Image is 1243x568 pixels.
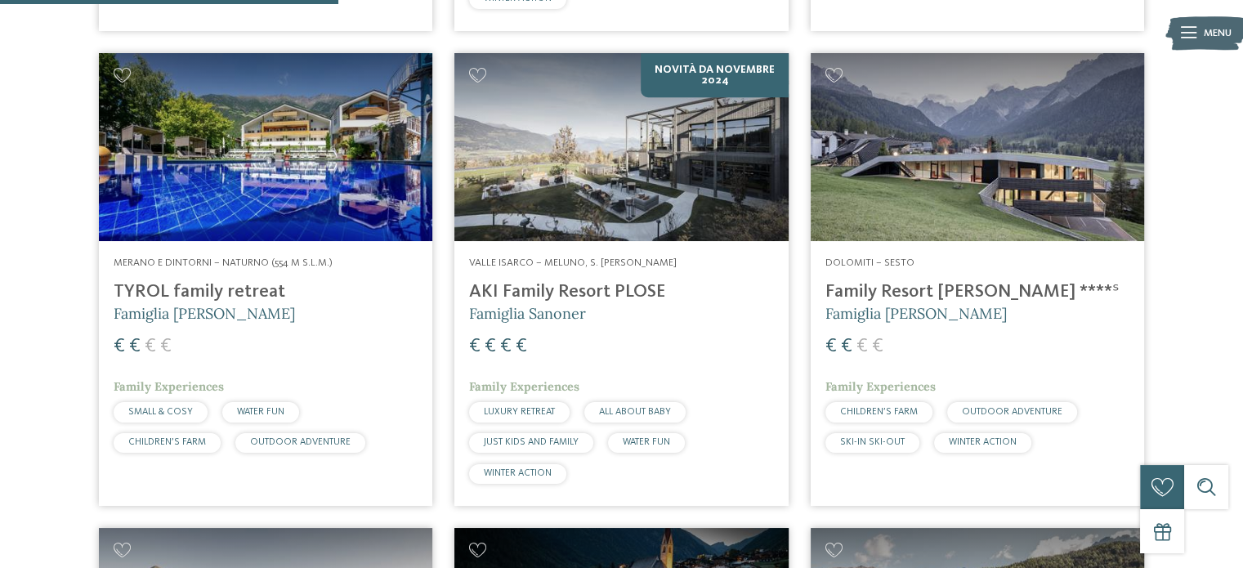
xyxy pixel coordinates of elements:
[454,53,788,241] img: Cercate un hotel per famiglie? Qui troverete solo i migliori!
[250,437,351,447] span: OUTDOOR ADVENTURE
[128,407,193,417] span: SMALL & COSY
[840,407,918,417] span: CHILDREN’S FARM
[114,337,125,356] span: €
[114,257,333,268] span: Merano e dintorni – Naturno (554 m s.l.m.)
[129,337,141,356] span: €
[484,437,579,447] span: JUST KIDS AND FAMILY
[469,304,586,323] span: Famiglia Sanoner
[469,257,677,268] span: Valle Isarco – Meluno, S. [PERSON_NAME]
[856,337,868,356] span: €
[811,53,1144,241] img: Family Resort Rainer ****ˢ
[825,257,914,268] span: Dolomiti – Sesto
[484,407,555,417] span: LUXURY RETREAT
[160,337,172,356] span: €
[841,337,852,356] span: €
[114,304,295,323] span: Famiglia [PERSON_NAME]
[623,437,670,447] span: WATER FUN
[811,53,1144,506] a: Cercate un hotel per famiglie? Qui troverete solo i migliori! Dolomiti – Sesto Family Resort [PER...
[825,337,837,356] span: €
[454,53,788,506] a: Cercate un hotel per famiglie? Qui troverete solo i migliori! NOVITÀ da novembre 2024 Valle Isarc...
[469,379,579,394] span: Family Experiences
[145,337,156,356] span: €
[949,437,1017,447] span: WINTER ACTION
[99,53,432,241] img: Familien Wellness Residence Tyrol ****
[825,379,936,394] span: Family Experiences
[114,379,224,394] span: Family Experiences
[516,337,527,356] span: €
[99,53,432,506] a: Cercate un hotel per famiglie? Qui troverete solo i migliori! Merano e dintorni – Naturno (554 m ...
[469,337,481,356] span: €
[599,407,671,417] span: ALL ABOUT BABY
[962,407,1062,417] span: OUTDOOR ADVENTURE
[237,407,284,417] span: WATER FUN
[872,337,883,356] span: €
[840,437,905,447] span: SKI-IN SKI-OUT
[484,468,552,478] span: WINTER ACTION
[825,304,1007,323] span: Famiglia [PERSON_NAME]
[114,281,418,303] h4: TYROL family retreat
[469,281,773,303] h4: AKI Family Resort PLOSE
[485,337,496,356] span: €
[128,437,206,447] span: CHILDREN’S FARM
[500,337,512,356] span: €
[825,281,1129,303] h4: Family Resort [PERSON_NAME] ****ˢ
